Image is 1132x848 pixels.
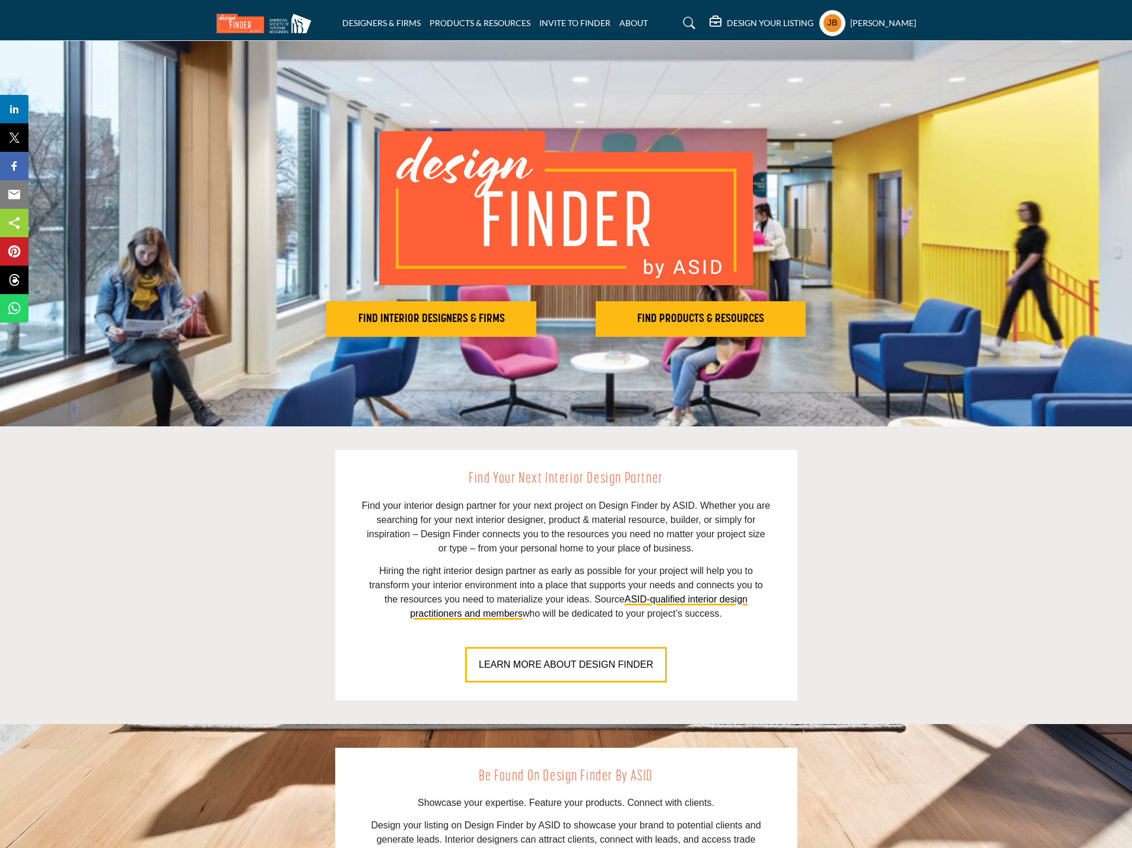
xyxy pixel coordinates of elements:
[410,594,748,619] a: ASID-qualified interior design practitioners and members
[326,301,536,337] button: FIND INTERIOR DESIGNERS & FIRMS
[217,14,317,33] img: Site Logo
[362,796,771,810] p: Showcase your expertise. Feature your products. Connect with clients.
[465,647,667,683] button: LEARN MORE ABOUT DESIGN FINDER
[342,18,421,28] a: DESIGNERS & FIRMS
[362,564,771,621] p: Hiring the right interior design partner as early as possible for your project will help you to t...
[362,468,771,490] h2: Find Your Next Interior Design Partner
[379,131,753,285] img: image
[362,766,771,788] h2: Be Found on Design Finder by ASID
[362,499,771,556] p: Find your interior design partner for your next project on Design Finder by ASID. Whether you are...
[850,17,916,29] h5: [PERSON_NAME]
[479,659,653,670] span: LEARN MORE ABOUT DESIGN FINDER
[727,18,813,28] h5: DESIGN YOUR LISTING
[619,18,648,28] a: ABOUT
[819,10,845,36] button: Show hide supplier dropdown
[539,18,610,28] a: INVITE TO FINDER
[430,18,530,28] a: PRODUCTS & RESOURCES
[710,16,813,30] div: DESIGN YOUR LISTING
[330,312,533,326] h2: FIND INTERIOR DESIGNERS & FIRMS
[599,312,802,326] h2: FIND PRODUCTS & RESOURCES
[672,14,703,33] a: Search
[596,301,806,337] button: FIND PRODUCTS & RESOURCES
